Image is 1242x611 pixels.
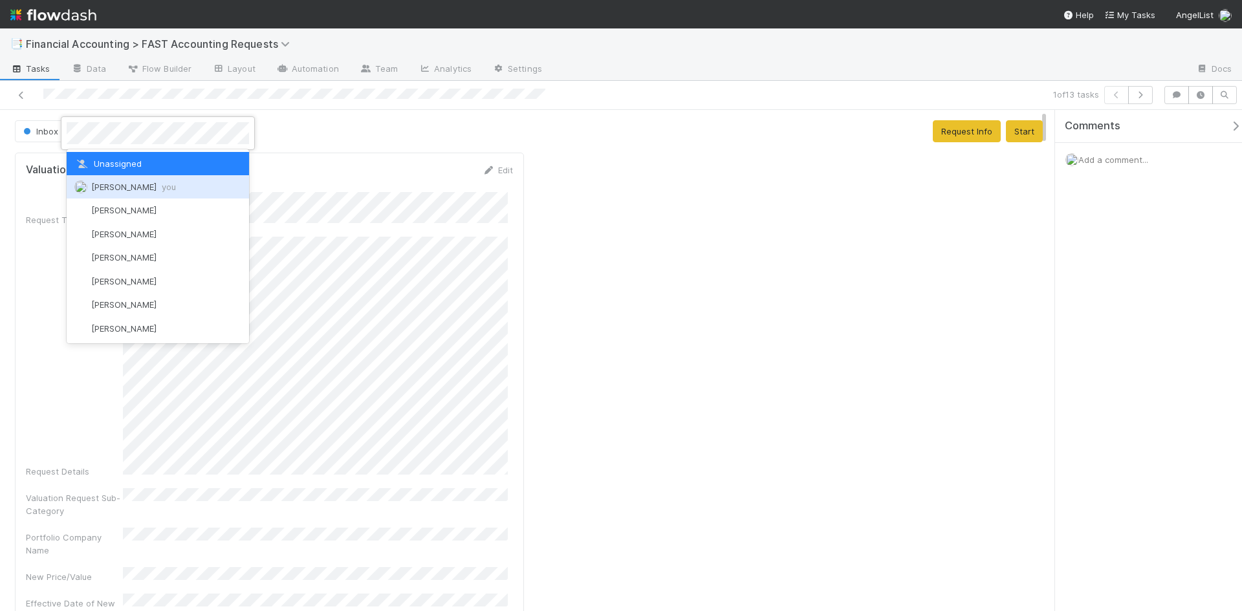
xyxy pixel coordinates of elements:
img: avatar_a30eae2f-1634-400a-9e21-710cfd6f71f0.png [74,275,87,288]
span: [PERSON_NAME] [91,276,157,286]
span: [PERSON_NAME] [91,182,176,192]
img: avatar_b18de8e2-1483-4e81-aa60-0a3d21592880.png [74,322,87,335]
span: [PERSON_NAME] [91,299,157,310]
span: you [162,182,176,192]
span: [PERSON_NAME] [91,229,157,239]
span: Unassigned [74,158,142,169]
img: avatar_1d14498f-6309-4f08-8780-588779e5ce37.png [74,228,87,241]
img: avatar_55a2f090-1307-4765-93b4-f04da16234ba.png [74,204,87,217]
img: avatar_c0d2ec3f-77e2-40ea-8107-ee7bdb5edede.png [74,180,87,193]
span: [PERSON_NAME] [91,323,157,334]
span: [PERSON_NAME] [91,205,157,215]
span: [PERSON_NAME] [91,252,157,263]
img: avatar_df83acd9-d480-4d6e-a150-67f005a3ea0d.png [74,252,87,264]
img: avatar_12dd09bb-393f-4edb-90ff-b12147216d3f.png [74,299,87,312]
